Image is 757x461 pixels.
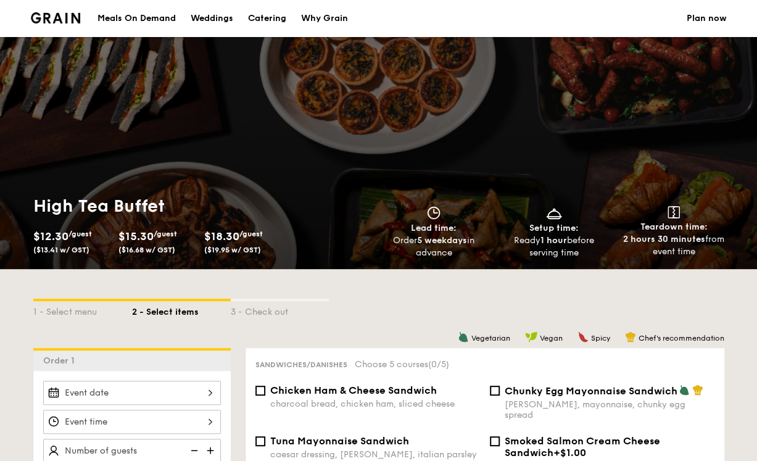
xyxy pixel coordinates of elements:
h1: High Tea Buffet [33,195,374,217]
span: Vegan [540,334,563,343]
span: Vegetarian [471,334,510,343]
strong: 2 hours 30 minutes [623,234,705,244]
div: 2 - Select items [132,301,231,318]
img: icon-chef-hat.a58ddaea.svg [692,384,703,396]
input: Chicken Ham & Cheese Sandwichcharcoal bread, chicken ham, sliced cheese [255,386,265,396]
span: Lead time: [411,223,457,233]
img: icon-spicy.37a8142b.svg [577,331,589,343]
span: $12.30 [33,230,68,243]
span: +$1.00 [553,447,586,459]
span: $18.30 [204,230,239,243]
div: charcoal bread, chicken ham, sliced cheese [270,399,480,409]
span: Chef's recommendation [639,334,724,343]
span: Chunky Egg Mayonnaise Sandwich [505,385,677,397]
span: /guest [239,230,263,238]
div: 1 - Select menu [33,301,132,318]
input: Smoked Salmon Cream Cheese Sandwich+$1.00caper, cream cheese, smoked salmon [490,436,500,446]
span: Order 1 [43,355,80,366]
input: Chunky Egg Mayonnaise Sandwich[PERSON_NAME], mayonnaise, chunky egg spread [490,386,500,396]
img: icon-vegan.f8ff3823.svg [525,331,537,343]
strong: 5 weekdays [417,235,467,246]
span: ($13.41 w/ GST) [33,246,89,254]
div: from event time [619,233,729,258]
div: 3 - Check out [231,301,329,318]
span: /guest [154,230,177,238]
img: Grain [31,12,81,23]
span: Choose 5 courses [355,359,449,370]
span: Chicken Ham & Cheese Sandwich [270,384,437,396]
span: $15.30 [118,230,154,243]
img: icon-chef-hat.a58ddaea.svg [625,331,636,343]
span: (0/5) [428,359,449,370]
div: Ready before serving time [498,235,609,259]
span: Teardown time: [640,222,708,232]
span: /guest [68,230,92,238]
input: Event date [43,381,221,405]
span: Sandwiches/Danishes [255,360,347,369]
img: icon-vegetarian.fe4039eb.svg [458,331,469,343]
img: icon-clock.2db775ea.svg [424,206,443,220]
strong: 1 hour [540,235,567,246]
span: Spicy [591,334,610,343]
a: Logotype [31,12,81,23]
span: Tuna Mayonnaise Sandwich [270,435,409,447]
span: ($16.68 w/ GST) [118,246,175,254]
input: Tuna Mayonnaise Sandwichcaesar dressing, [PERSON_NAME], italian parsley [255,436,265,446]
div: caesar dressing, [PERSON_NAME], italian parsley [270,449,480,460]
div: [PERSON_NAME], mayonnaise, chunky egg spread [505,399,714,420]
span: Smoked Salmon Cream Cheese Sandwich [505,435,660,459]
input: Event time [43,410,221,434]
img: icon-dish.430c3a2e.svg [545,206,563,220]
img: icon-teardown.65201eee.svg [668,206,680,218]
span: ($19.95 w/ GST) [204,246,261,254]
span: Setup time: [529,223,579,233]
img: icon-vegetarian.fe4039eb.svg [679,384,690,396]
div: Order in advance [379,235,489,259]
